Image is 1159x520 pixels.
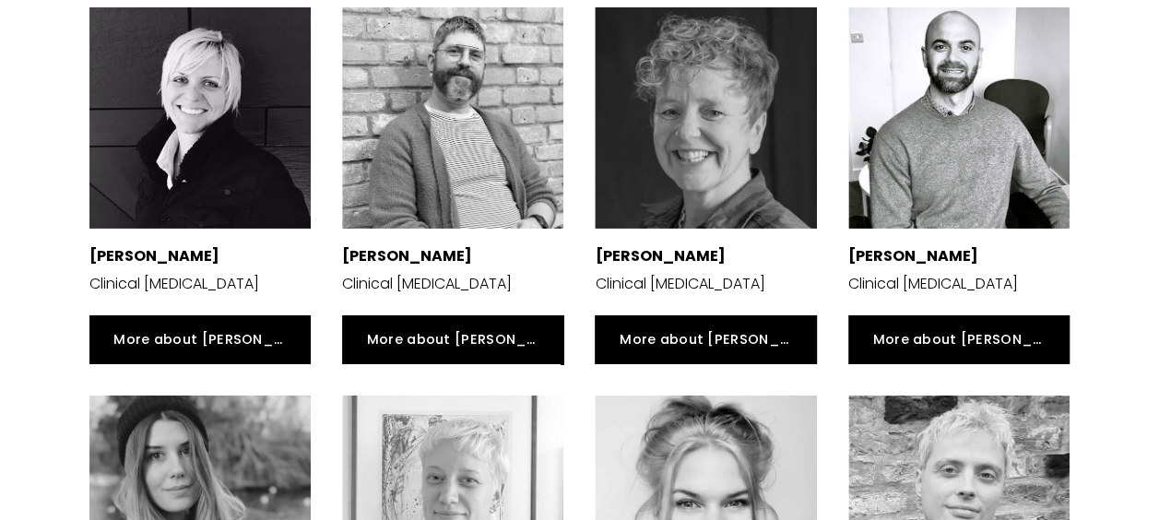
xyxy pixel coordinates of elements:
p: Clinical [MEDICAL_DATA] [595,271,816,298]
p: Clinical [MEDICAL_DATA] [89,271,311,298]
p: Clinical [MEDICAL_DATA] [848,271,1070,298]
p: Clinical [MEDICAL_DATA] [342,271,563,298]
a: More about [PERSON_NAME] [595,315,816,364]
a: More about [PERSON_NAME] [848,315,1070,364]
a: More about [PERSON_NAME] [89,315,311,364]
p: [PERSON_NAME] [342,243,563,270]
p: [PERSON_NAME] [595,243,816,270]
p: [PERSON_NAME] [848,243,1070,270]
a: More about [PERSON_NAME] [342,315,563,364]
p: [PERSON_NAME] [89,243,311,270]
